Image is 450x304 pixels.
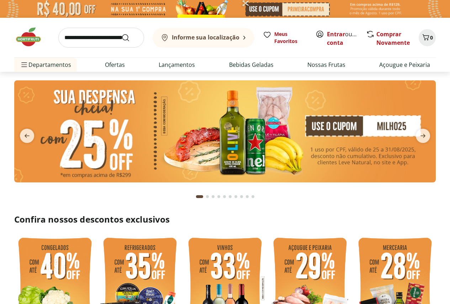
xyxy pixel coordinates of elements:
a: Nossas Frutas [307,60,345,69]
button: Go to page 8 from fs-carousel [239,188,244,205]
button: Menu [20,56,28,73]
button: Go to page 4 from fs-carousel [216,188,222,205]
span: Departamentos [20,56,71,73]
button: Go to page 2 from fs-carousel [205,188,210,205]
span: Meus Favoritos [274,31,307,45]
input: search [58,28,144,48]
button: Current page from fs-carousel [195,188,205,205]
img: cupom [14,80,436,182]
button: Submit Search [121,33,138,42]
a: Açougue e Peixaria [379,60,430,69]
a: Criar conta [327,30,366,47]
span: ou [327,30,359,47]
button: Informe sua localização [153,28,254,48]
button: previous [14,129,40,143]
button: Go to page 6 from fs-carousel [227,188,233,205]
button: Go to page 5 from fs-carousel [222,188,227,205]
a: Bebidas Geladas [229,60,274,69]
h2: Confira nossos descontos exclusivos [14,214,436,225]
a: Meus Favoritos [263,31,307,45]
img: Hortifruti [14,26,50,48]
button: Go to page 7 from fs-carousel [233,188,239,205]
button: Go to page 10 from fs-carousel [250,188,256,205]
button: Go to page 9 from fs-carousel [244,188,250,205]
a: Entrar [327,30,345,38]
a: Ofertas [105,60,125,69]
button: next [410,129,436,143]
span: 0 [430,34,433,41]
a: Comprar Novamente [376,30,410,47]
button: Go to page 3 from fs-carousel [210,188,216,205]
a: Lançamentos [159,60,195,69]
button: Carrinho [419,29,436,46]
b: Informe sua localização [172,33,239,41]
